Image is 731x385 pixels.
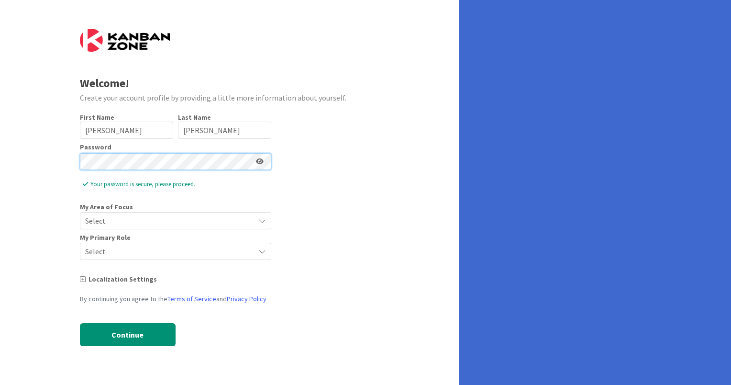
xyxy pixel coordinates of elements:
div: Create your account profile by providing a little more information about yourself. [80,92,380,103]
span: Select [85,214,250,227]
label: First Name [80,113,114,122]
span: Select [85,245,250,258]
div: Welcome! [80,75,380,92]
label: Last Name [178,113,211,122]
span: My Primary Role [80,234,131,241]
a: Terms of Service [167,294,216,303]
label: Password [80,144,111,150]
div: By continuing you agree to the and [80,294,271,304]
span: My Area of Focus [80,204,133,210]
div: Localization Settings [80,274,271,284]
button: Continue [80,323,176,346]
span: Your password is secure, please proceed. [83,180,271,189]
a: Privacy Policy [227,294,266,303]
img: Kanban Zone [80,29,170,52]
